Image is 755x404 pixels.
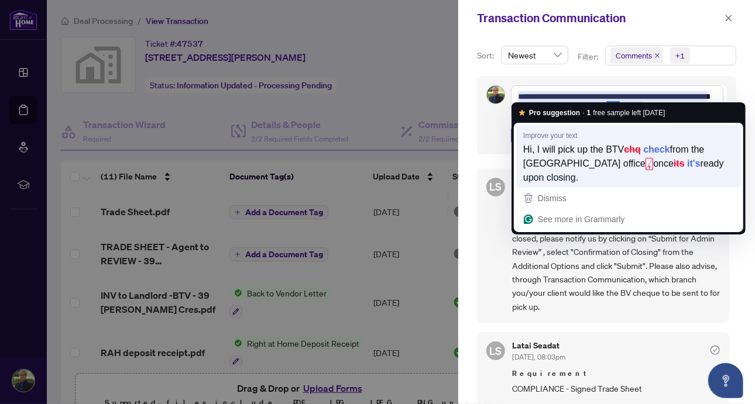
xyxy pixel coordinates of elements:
div: +1 [675,50,685,61]
button: Post [511,125,543,145]
span: Requirement [512,368,720,379]
span: LS [490,178,502,195]
span: Confirmation of Closing - when the deal has successfully closed, please notify us by clicking on ... [512,218,720,314]
p: Sort: [477,49,496,62]
span: COMPLIANCE - Signed Trade Sheet [512,382,720,395]
span: [DATE], 08:03pm [512,353,565,361]
h5: Latai Seadat [512,341,565,350]
span: Newest [508,46,561,64]
span: LS [490,343,502,359]
img: Profile Icon [487,86,505,103]
span: Comments [616,50,652,61]
span: Comments [610,47,663,64]
span: close [725,14,733,22]
textarea: To enrich screen reader interactions, please activate Accessibility in Grammarly extension settings [511,85,723,120]
span: close [654,53,660,58]
p: Filter: [578,50,600,63]
span: check-circle [711,346,720,355]
div: Transaction Communication [477,9,721,27]
button: Open asap [708,363,743,398]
